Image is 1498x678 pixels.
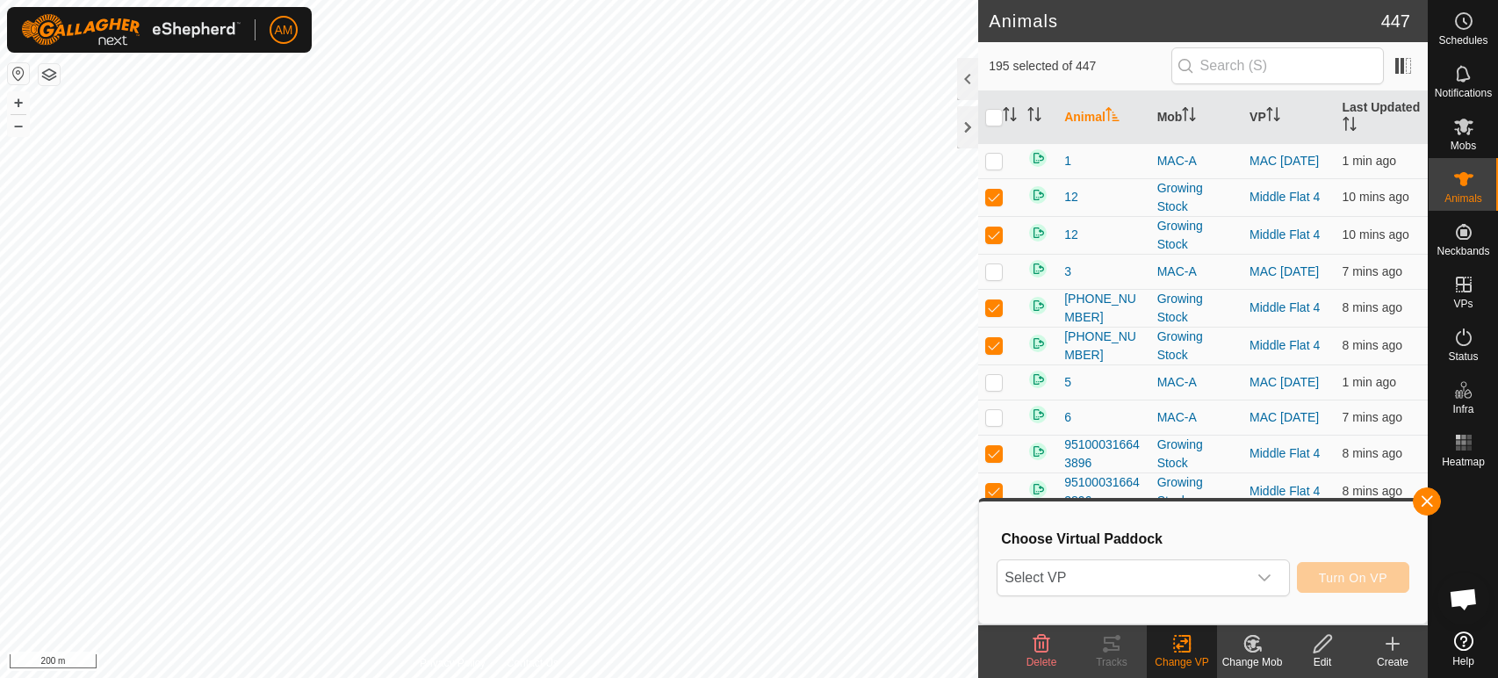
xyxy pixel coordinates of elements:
div: Edit [1287,654,1358,670]
a: Contact Us [507,655,558,671]
span: Delete [1026,656,1057,668]
span: 30 Sept 2025, 1:19 pm [1343,338,1402,352]
span: 12 [1064,188,1078,206]
span: 447 [1381,8,1410,34]
span: Animals [1444,193,1482,204]
div: Growing Stock [1157,217,1235,254]
img: returning on [1027,222,1048,243]
a: MAC [DATE] [1250,410,1319,424]
span: 5 [1064,373,1071,392]
span: Status [1448,351,1478,362]
div: Growing Stock [1157,436,1235,472]
th: VP [1242,91,1335,144]
img: returning on [1027,333,1048,354]
span: [PHONE_NUMBER] [1064,290,1142,327]
a: Privacy Policy [420,655,486,671]
p-sorticon: Activate to sort [1182,110,1196,124]
span: Notifications [1435,88,1492,98]
a: MAC [DATE] [1250,154,1319,168]
div: Growing Stock [1157,473,1235,510]
span: Select VP [997,560,1246,595]
button: Reset Map [8,63,29,84]
img: returning on [1027,148,1048,169]
span: 951000316643896 [1064,436,1142,472]
th: Last Updated [1336,91,1428,144]
p-sorticon: Activate to sort [1105,110,1120,124]
a: Help [1429,624,1498,674]
img: returning on [1027,369,1048,390]
button: Map Layers [39,64,60,85]
th: Animal [1057,91,1149,144]
p-sorticon: Activate to sort [1266,110,1280,124]
span: Heatmap [1442,457,1485,467]
span: AM [275,21,293,40]
span: 30 Sept 2025, 1:20 pm [1343,264,1402,278]
div: MAC-A [1157,373,1235,392]
span: Mobs [1451,141,1476,151]
img: Gallagher Logo [21,14,241,46]
div: Tracks [1077,654,1147,670]
div: Create [1358,654,1428,670]
span: 6 [1064,408,1071,427]
span: 951000316643896 [1064,473,1142,510]
img: returning on [1027,404,1048,425]
div: Growing Stock [1157,290,1235,327]
img: returning on [1027,184,1048,206]
div: dropdown trigger [1247,560,1282,595]
button: + [8,92,29,113]
span: [PHONE_NUMBER] [1064,328,1142,364]
input: Search (S) [1171,47,1384,84]
div: Change VP [1147,654,1217,670]
span: 1 [1064,152,1071,170]
a: Middle Flat 4 [1250,338,1320,352]
span: Neckbands [1437,246,1489,256]
span: Infra [1452,404,1473,415]
span: 3 [1064,263,1071,281]
img: returning on [1027,295,1048,316]
p-sorticon: Activate to sort [1003,110,1017,124]
a: Middle Flat 4 [1250,300,1320,314]
p-sorticon: Activate to sort [1343,119,1357,133]
span: Schedules [1438,35,1487,46]
a: Middle Flat 4 [1250,446,1320,460]
th: Mob [1150,91,1242,144]
img: returning on [1027,479,1048,500]
span: 30 Sept 2025, 1:20 pm [1343,410,1402,424]
span: 195 selected of 447 [989,57,1170,76]
a: MAC [DATE] [1250,264,1319,278]
span: VPs [1453,299,1473,309]
h2: Animals [989,11,1380,32]
p-sorticon: Activate to sort [1027,110,1041,124]
span: Help [1452,656,1474,667]
span: Turn On VP [1319,571,1387,585]
a: MAC [DATE] [1250,375,1319,389]
div: MAC-A [1157,152,1235,170]
span: 30 Sept 2025, 1:19 pm [1343,446,1402,460]
div: MAC-A [1157,263,1235,281]
h3: Choose Virtual Paddock [1001,530,1409,547]
span: 30 Sept 2025, 1:17 pm [1343,190,1409,204]
span: 30 Sept 2025, 1:26 pm [1343,154,1396,168]
div: Open chat [1437,573,1490,625]
div: Growing Stock [1157,179,1235,216]
div: Change Mob [1217,654,1287,670]
button: Turn On VP [1297,562,1409,593]
div: MAC-A [1157,408,1235,427]
span: 30 Sept 2025, 1:26 pm [1343,375,1396,389]
span: 30 Sept 2025, 1:19 pm [1343,484,1402,498]
div: Growing Stock [1157,328,1235,364]
a: Middle Flat 4 [1250,484,1320,498]
img: returning on [1027,258,1048,279]
img: returning on [1027,441,1048,462]
a: Middle Flat 4 [1250,227,1320,242]
span: 30 Sept 2025, 1:17 pm [1343,227,1409,242]
span: 12 [1064,226,1078,244]
button: – [8,115,29,136]
span: 30 Sept 2025, 1:19 pm [1343,300,1402,314]
a: Middle Flat 4 [1250,190,1320,204]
